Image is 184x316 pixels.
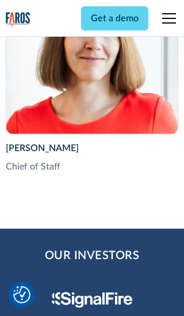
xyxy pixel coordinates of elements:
[6,12,30,28] a: home
[45,247,140,264] h2: Our Investors
[6,12,30,28] img: Logo of the analytics and reporting company Faros.
[81,6,148,30] a: Get a demo
[52,292,133,308] img: Signal Fire Logo
[155,5,178,32] div: menu
[6,141,179,155] div: [PERSON_NAME]
[13,286,30,303] img: Revisit consent button
[13,286,30,303] button: Cookie Settings
[6,160,179,174] div: Chief of Staff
